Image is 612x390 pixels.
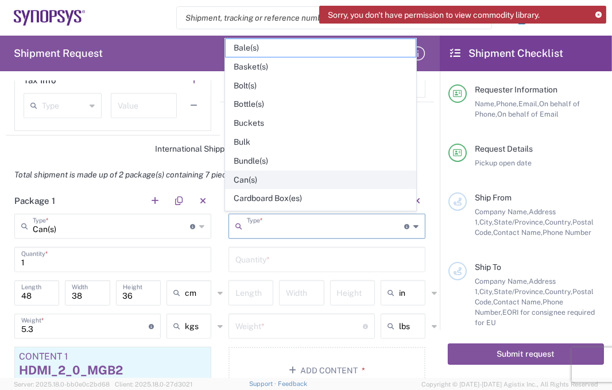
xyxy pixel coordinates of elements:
[496,99,518,108] span: Phone,
[494,218,545,226] span: State/Province,
[226,152,416,170] span: Bundle(s)
[479,218,494,226] span: City,
[545,287,572,296] span: Country,
[475,207,529,216] span: Company Name,
[494,287,545,296] span: State/Province,
[475,277,529,285] span: Company Name,
[249,380,278,387] a: Support
[450,47,563,60] h2: Shipment Checklist
[475,99,496,108] span: Name,
[226,133,416,151] span: Bulk
[226,190,416,207] span: Cardboard Box(es)
[6,170,402,179] em: Total shipment is made up of 2 package(s) containing 7 piece(s) weighing 5.3 and a total value of...
[14,381,110,388] span: Server: 2025.18.0-bb0e0c2bd68
[177,7,474,29] input: Shipment, tracking or reference number
[226,95,416,113] span: Bottle(s)
[497,110,559,118] span: On behalf of Email
[24,75,56,86] h2: Tax Info
[115,381,192,388] span: Client: 2025.18.0-27d3021
[475,308,595,327] span: EORI for consignee required for EU
[278,380,307,387] a: Feedback
[421,379,598,389] span: Copyright © [DATE]-[DATE] Agistix Inc., All Rights Reserved
[226,114,416,132] span: Buckets
[475,262,501,272] span: Ship To
[518,99,539,108] span: Email,
[14,47,103,60] h2: Shipment Request
[479,287,494,296] span: City,
[545,218,572,226] span: Country,
[19,352,207,362] div: Content 1
[475,85,557,94] span: Requester Information
[226,171,416,189] span: Can(s)
[6,144,434,154] div: International Shipping Guidelines
[448,343,604,365] button: Submit request
[328,10,540,20] span: Sorry, you don't have permission to view commodity library.
[475,144,533,153] span: Request Details
[19,362,207,379] div: HDMI_2_0_MGB2
[475,159,532,167] span: Pickup open date
[493,298,543,306] span: Contact Name,
[493,228,543,237] span: Contact Name,
[475,193,512,202] span: Ship From
[226,77,416,95] span: Bolt(s)
[543,228,591,237] span: Phone Number
[226,208,416,226] span: Carton(s)
[14,195,55,207] h2: Package 1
